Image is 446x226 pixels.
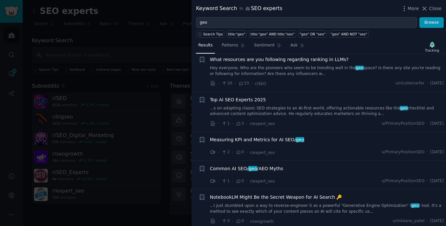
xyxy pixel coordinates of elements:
[235,80,236,87] span: ·
[382,178,425,184] span: u/PrimaryPositionSEO
[400,106,408,110] span: geo
[203,32,223,36] span: Search Tips
[395,81,425,86] span: u/nicolemarfer
[330,32,367,36] div: "geo" AND NOT "seo"
[221,81,232,86] span: 26
[218,218,219,225] span: ·
[218,178,219,184] span: ·
[236,178,244,184] span: 0
[250,179,275,183] span: r/expert_seo
[254,43,275,48] span: Sentiment
[430,149,444,155] span: [DATE]
[430,218,444,224] span: [DATE]
[252,40,284,54] a: Sentiment
[429,5,441,12] span: Close
[218,80,219,87] span: ·
[250,219,274,224] span: r/seogrowth
[221,218,229,224] span: 0
[430,81,444,86] span: [DATE]
[196,30,224,38] button: Search Tips
[210,203,444,214] a: ...I just stumbled upon a way to reverse-engineer it as a powerful "Generative Engine Optimizatio...
[232,120,233,127] span: ·
[430,178,444,184] span: [DATE]
[421,5,441,12] button: Close
[218,149,219,156] span: ·
[249,30,296,38] a: title:"geo" AND title:"seo"
[288,40,307,54] a: Ask
[221,149,229,155] span: 2
[239,6,243,12] span: in
[196,40,215,54] a: Results
[210,65,444,77] a: Hey everyone, Who are the pioneers who seem to be trending well in thegeospace? Is there any site...
[236,218,244,224] span: 0
[430,121,444,127] span: [DATE]
[329,30,369,38] a: "geo" AND NOT "seo"
[210,106,444,117] a: ...s on adapting classic SEO strategies to an AI-first world, offering actionable resources like ...
[221,121,229,127] span: 1
[382,149,425,155] span: u/PrimaryPositionSEO
[355,66,364,70] span: geo
[295,137,305,142] span: geo
[393,218,425,224] span: u/milaano_patel
[248,166,258,171] span: geo
[236,121,244,127] span: 3
[408,5,419,12] span: More
[196,5,282,13] div: Keyword Search SEO experts
[219,40,247,54] a: Patterns
[196,17,417,28] input: Try a keyword related to your business
[210,194,342,201] a: NotebookLM Might Be the Secret Weapon for AI Search 🔑
[251,32,294,36] div: title:"geo" AND title:"seo"
[246,218,248,225] span: ·
[227,30,247,38] a: title:"geo"
[250,150,275,155] span: r/expert_seo
[232,178,233,184] span: ·
[427,178,428,184] span: ·
[427,81,428,86] span: ·
[210,136,304,143] span: Measuring KPI and Metrics for AI SEO/
[250,121,275,126] span: r/expert_seo
[210,56,349,63] a: What resources are you following regarding ranking in LLMs?
[236,149,244,155] span: 0
[210,96,266,103] a: Top AI SEO Experts 2025
[382,121,425,127] span: u/PrimaryPositionSEO
[423,40,441,54] button: Tracking
[419,17,444,28] button: Browse
[246,149,248,156] span: ·
[228,32,245,36] div: title:"geo"
[210,165,283,172] a: Common AI SEO/geo/AEO Myths
[291,43,298,48] span: Ask
[427,218,428,224] span: ·
[198,43,213,48] span: Results
[232,218,233,225] span: ·
[210,165,283,172] span: Common AI SEO/ /AEO Myths
[246,120,248,127] span: ·
[238,81,249,86] span: 33
[221,178,229,184] span: 1
[427,149,428,155] span: ·
[427,121,428,127] span: ·
[425,48,439,53] div: Tracking
[246,178,248,184] span: ·
[210,136,304,143] a: Measuring KPI and Metrics for AI SEO/geo
[255,82,266,86] span: r/SEO
[300,32,325,36] div: "geo" OR "seo"
[411,203,419,208] span: geo
[298,30,327,38] a: "geo" OR "seo"
[251,80,253,87] span: ·
[232,149,233,156] span: ·
[222,43,238,48] span: Patterns
[401,5,419,12] button: More
[218,120,219,127] span: ·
